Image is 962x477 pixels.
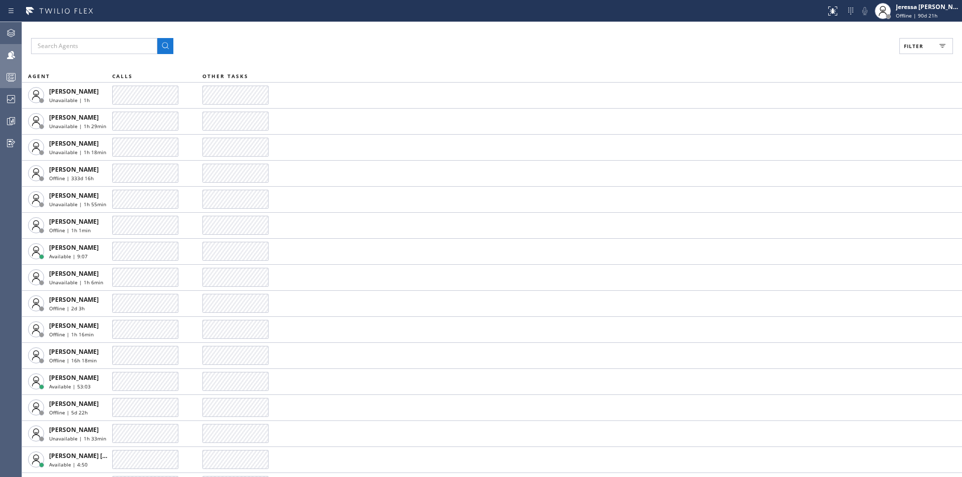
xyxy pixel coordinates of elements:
[49,123,106,130] span: Unavailable | 1h 29min
[112,73,133,80] span: CALLS
[49,295,99,304] span: [PERSON_NAME]
[49,165,99,174] span: [PERSON_NAME]
[49,201,106,208] span: Unavailable | 1h 55min
[49,451,150,460] span: [PERSON_NAME] [PERSON_NAME]
[49,113,99,122] span: [PERSON_NAME]
[49,461,88,468] span: Available | 4:50
[49,139,99,148] span: [PERSON_NAME]
[49,227,91,234] span: Offline | 1h 1min
[49,253,88,260] span: Available | 9:07
[899,38,953,54] button: Filter
[49,217,99,226] span: [PERSON_NAME]
[49,269,99,278] span: [PERSON_NAME]
[49,399,99,408] span: [PERSON_NAME]
[49,357,97,364] span: Offline | 16h 18min
[49,331,94,338] span: Offline | 1h 16min
[49,175,94,182] span: Offline | 333d 16h
[31,38,157,54] input: Search Agents
[49,373,99,382] span: [PERSON_NAME]
[49,279,103,286] span: Unavailable | 1h 6min
[49,243,99,252] span: [PERSON_NAME]
[858,4,872,18] button: Mute
[896,3,959,11] div: Jeressa [PERSON_NAME]
[202,73,249,80] span: OTHER TASKS
[49,191,99,200] span: [PERSON_NAME]
[49,425,99,434] span: [PERSON_NAME]
[49,305,85,312] span: Offline | 2d 3h
[28,73,50,80] span: AGENT
[49,149,106,156] span: Unavailable | 1h 18min
[49,409,88,416] span: Offline | 5d 22h
[49,435,106,442] span: Unavailable | 1h 33min
[49,97,90,104] span: Unavailable | 1h
[49,87,99,96] span: [PERSON_NAME]
[49,347,99,356] span: [PERSON_NAME]
[49,383,91,390] span: Available | 53:03
[49,321,99,330] span: [PERSON_NAME]
[904,43,923,50] span: Filter
[896,12,937,19] span: Offline | 90d 21h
